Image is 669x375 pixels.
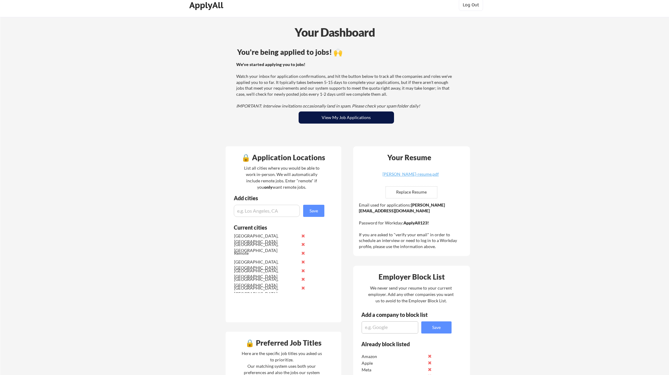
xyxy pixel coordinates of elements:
div: Employer Block List [356,273,468,280]
strong: We've started applying you to jobs! [236,62,305,67]
div: [GEOGRAPHIC_DATA], [GEOGRAPHIC_DATA] [234,233,298,245]
div: [GEOGRAPHIC_DATA], [GEOGRAPHIC_DATA] [234,241,298,253]
div: [GEOGRAPHIC_DATA], [GEOGRAPHIC_DATA] [234,268,298,280]
button: Save [303,205,324,217]
div: [GEOGRAPHIC_DATA], [GEOGRAPHIC_DATA] [234,285,298,297]
div: Your Resume [379,154,439,161]
div: Add cities [234,195,326,201]
div: Already block listed [361,341,443,347]
strong: [PERSON_NAME][EMAIL_ADDRESS][DOMAIN_NAME] [359,202,445,214]
em: IMPORTANT: Interview invitations occasionally land in spam. Please check your spam folder daily! [236,103,420,108]
a: [PERSON_NAME]-resume.pdf [375,172,447,181]
div: Amazon [362,353,426,360]
div: You're being applied to jobs! 🙌 [237,48,455,56]
button: View My Job Applications [299,111,394,124]
div: [GEOGRAPHIC_DATA], [GEOGRAPHIC_DATA] [234,259,298,271]
div: Remote [234,250,298,256]
button: Save [421,321,452,334]
div: Current cities [234,225,318,230]
div: Apple [362,360,426,366]
div: [PERSON_NAME]-resume.pdf [375,172,447,176]
div: Your Dashboard [1,24,669,41]
div: We never send your resume to your current employer. Add any other companies you want us to avoid ... [368,285,454,304]
div: Watch your inbox for application confirmations, and hit the button below to track all the compani... [236,61,455,109]
div: [GEOGRAPHIC_DATA], [GEOGRAPHIC_DATA] [234,276,298,288]
div: Add a company to block list [361,312,437,317]
input: e.g. Los Angeles, CA [234,205,300,217]
strong: ApplyAll123! [403,220,429,225]
strong: only [264,184,273,190]
div: List all cities where you would be able to work in-person. We will automatically include remote j... [240,165,323,190]
div: 🔒 Preferred Job Titles [227,339,340,347]
div: 🔒 Application Locations [227,154,340,161]
div: Email used for applications: Password for Workday: If you are asked to "verify your email" in ord... [359,202,466,250]
div: Meta [362,367,426,373]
